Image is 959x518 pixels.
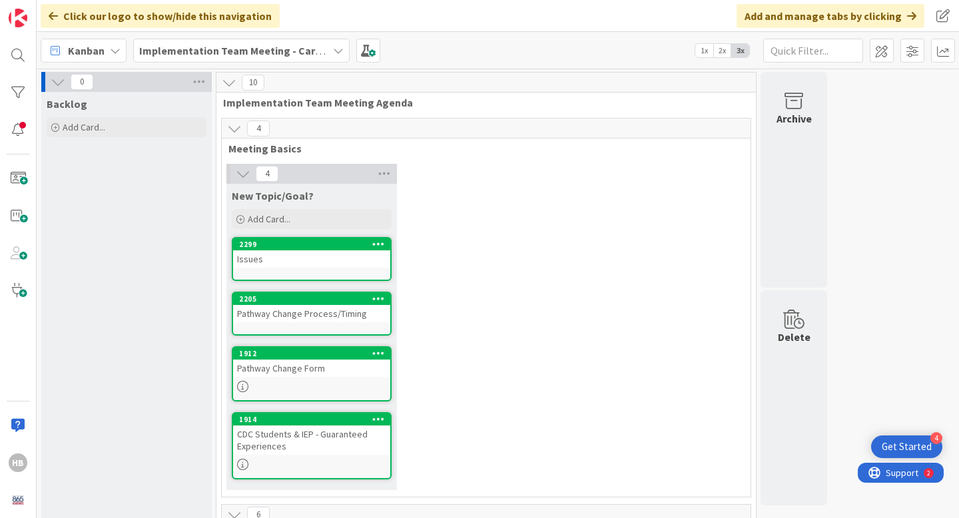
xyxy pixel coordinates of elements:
[233,413,390,425] div: 1914
[233,250,390,268] div: Issues
[247,121,270,136] span: 4
[930,432,942,444] div: 4
[232,189,314,202] span: New Topic/Goal?
[233,293,390,322] div: 2205Pathway Change Process/Timing
[233,238,390,268] div: 2299Issues
[239,349,390,358] div: 1912
[228,142,734,155] span: Meeting Basics
[731,44,749,57] span: 3x
[223,96,739,109] span: Implementation Team Meeting Agenda
[233,413,390,455] div: 1914CDC Students & IEP - Guaranteed Experiences
[239,415,390,424] div: 1914
[256,166,278,182] span: 4
[233,360,390,377] div: Pathway Change Form
[139,44,373,57] b: Implementation Team Meeting - Career Themed
[233,348,390,377] div: 1912Pathway Change Form
[695,44,713,57] span: 1x
[9,9,27,27] img: Visit kanbanzone.com
[233,238,390,250] div: 2299
[233,305,390,322] div: Pathway Change Process/Timing
[69,5,73,16] div: 2
[713,44,731,57] span: 2x
[778,329,810,345] div: Delete
[248,213,290,225] span: Add Card...
[763,39,863,63] input: Quick Filter...
[882,440,932,453] div: Get Started
[28,2,61,18] span: Support
[242,75,264,91] span: 10
[71,74,93,90] span: 0
[68,43,105,59] span: Kanban
[233,425,390,455] div: CDC Students & IEP - Guaranteed Experiences
[41,4,280,28] div: Click our logo to show/hide this navigation
[239,294,390,304] div: 2205
[737,4,924,28] div: Add and manage tabs by clicking
[47,97,87,111] span: Backlog
[9,453,27,472] div: HB
[233,348,390,360] div: 1912
[239,240,390,249] div: 2299
[63,121,105,133] span: Add Card...
[871,435,942,458] div: Open Get Started checklist, remaining modules: 4
[233,293,390,305] div: 2205
[777,111,812,127] div: Archive
[9,491,27,509] img: avatar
